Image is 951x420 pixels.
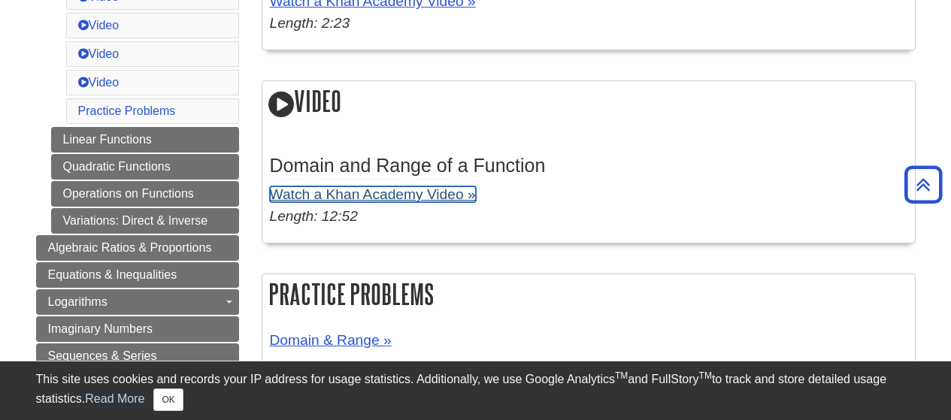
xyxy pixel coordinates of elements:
div: This site uses cookies and records your IP address for usage statistics. Additionally, we use Goo... [36,370,916,411]
a: Operations on Functions [51,181,239,207]
a: Watch a Khan Academy Video » [270,186,476,202]
span: Sequences & Series [48,349,157,362]
sup: TM [615,370,628,381]
a: Linear Functions [51,127,239,153]
a: Algebraic Ratios & Proportions [36,235,239,261]
a: Practice Problems [78,104,176,117]
a: Domain & Range » [270,332,392,348]
span: Logarithms [48,295,108,308]
em: Length: 2:23 [270,15,350,31]
h2: Practice Problems [262,274,915,314]
span: Imaginary Numbers [48,322,153,335]
button: Close [153,388,183,411]
a: Video [78,47,120,60]
em: Length: 12:52 [270,208,358,224]
a: Logarithms [36,289,239,315]
a: Back to Top [899,174,947,195]
h3: Domain and Range of a Function [270,155,907,177]
a: Quadratic Functions [51,154,239,180]
sup: TM [699,370,712,381]
span: Equations & Inequalities [48,268,177,281]
span: Algebraic Ratios & Proportions [48,241,212,254]
a: Sequences & Series [36,343,239,369]
a: Video [78,19,120,32]
a: Video [78,76,120,89]
a: Variations: Direct & Inverse [51,208,239,234]
h2: Video [262,81,915,124]
a: Equations & Inequalities [36,262,239,288]
a: Imaginary Numbers [36,316,239,342]
a: Read More [85,392,144,405]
